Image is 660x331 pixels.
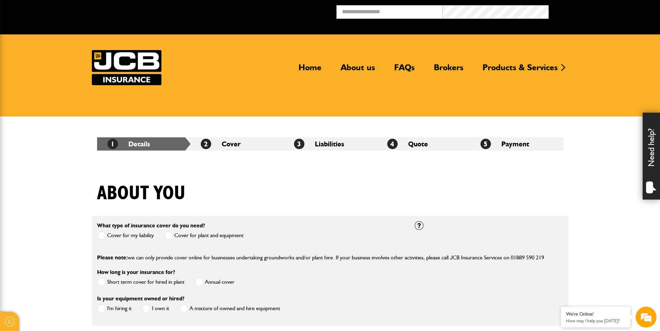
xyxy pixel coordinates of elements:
label: What type of insurance cover do you need? [97,223,205,228]
a: Home [293,62,327,78]
span: Please note: [97,254,128,261]
label: Annual cover [195,278,234,286]
li: Liabilities [284,137,377,151]
h1: About you [97,182,185,205]
li: Details [97,137,190,151]
label: I own it [142,304,169,313]
span: 2 [201,139,211,149]
a: Brokers [429,62,469,78]
label: A mixture of owned and hire equipment [180,304,280,313]
button: Broker Login [549,5,655,16]
a: About us [335,62,380,78]
label: Is your equipment owned or hired? [97,296,184,301]
img: JCB Insurance Services logo [92,50,161,85]
label: How long is your insurance for? [97,269,175,275]
a: JCB Insurance Services [92,50,161,85]
div: Need help? [643,113,660,200]
a: Products & Services [477,62,563,78]
p: How may I help you today? [566,318,625,323]
div: We're Online! [566,311,625,317]
span: 5 [480,139,491,149]
span: 1 [108,139,118,149]
label: Short term cover for hired in plant [97,278,184,286]
p: we can only provide cover online for businesses undertaking groundworks and/or plant hire. If you... [97,253,563,262]
label: Cover for my liability [97,231,154,240]
label: I'm hiring it [97,304,132,313]
a: FAQs [389,62,420,78]
li: Cover [190,137,284,151]
li: Payment [470,137,563,151]
span: 3 [294,139,304,149]
span: 4 [387,139,398,149]
li: Quote [377,137,470,151]
label: Cover for plant and equipment [164,231,244,240]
